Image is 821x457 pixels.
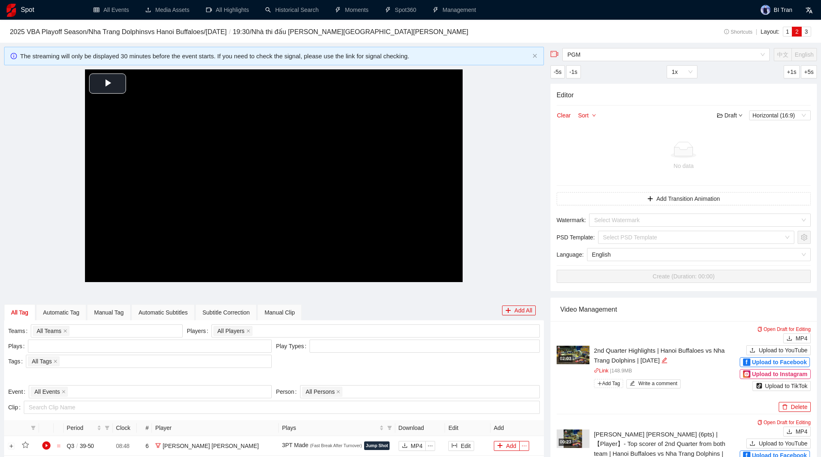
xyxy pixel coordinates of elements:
[566,65,580,78] button: -1s
[757,326,811,332] a: Open Draft for Editing
[786,28,789,35] span: 1
[783,427,811,436] button: downloadMP4
[787,67,796,76] span: +1s
[264,308,295,317] div: Manual Clip
[202,308,250,317] div: Subtitle Correction
[761,5,771,15] img: avatar
[557,216,586,225] span: Watermark :
[795,28,798,35] span: 2
[550,65,565,78] button: -5s
[567,48,765,61] span: PGM
[335,7,369,13] a: thunderboltMoments
[310,443,362,448] span: ( Fast Break After Turnover )
[724,29,752,35] span: Shortcuts
[246,329,250,333] span: close
[85,69,463,282] div: Video Player
[138,308,188,317] div: Automatic Subtitles
[62,390,66,394] span: close
[557,233,595,242] span: PSD Template :
[74,443,80,449] span: /
[43,308,79,317] div: Automatic Tag
[94,308,124,317] div: Manual Tag
[22,441,29,449] span: star
[717,111,743,120] div: Draft
[801,65,817,78] button: +5s
[796,334,807,343] span: MP4
[557,250,584,259] span: Language :
[10,27,676,37] h3: 2025 VBA Playoff Season / Nha Trang Dolphins vs Hanoi Buffaloes / [DATE] 19:30 / Nhà thi đấu [PER...
[306,387,335,396] span: All Persons
[34,387,60,396] span: All Events
[777,51,789,58] span: 中文
[559,439,573,446] div: 00:23
[805,28,808,35] span: 3
[145,7,189,13] a: uploadMedia Assets
[550,50,559,58] span: video-camera
[8,443,15,450] button: Expand row
[265,7,319,13] a: searchHistorical Search
[502,305,536,315] button: plusAdd All
[8,385,29,398] label: Event
[630,381,635,387] span: edit
[20,51,529,61] div: The streaming will only be displayed 30 minutes before the event starts. If you need to check the...
[63,329,67,333] span: close
[53,359,57,363] span: close
[103,422,111,434] span: filter
[152,420,279,436] th: Player
[759,346,807,355] span: Upload to YouTube
[597,381,602,386] span: plus
[137,420,152,436] th: #
[779,402,811,412] button: deleteDelete
[782,404,788,411] span: delete
[783,333,811,343] button: downloadMP4
[7,4,16,17] img: logo
[752,381,811,391] button: Upload to TikTok
[756,381,807,390] div: Upload to TikTok
[105,425,110,430] span: filter
[746,345,811,355] button: uploadUpload to YouTube
[564,429,582,448] img: e4e2db94-4f10-45db-9ff5-ec7588295e89.jpg
[448,441,474,451] button: column-widthEdit
[738,113,743,117] span: down
[647,196,653,202] span: plus
[594,368,609,374] a: linkLink
[592,248,806,261] span: English
[752,111,807,120] span: Horizontal (16:9)
[426,443,435,449] span: ellipsis
[227,28,233,35] span: /
[578,110,596,120] button: Sortdown
[8,355,26,368] label: Tags
[336,390,340,394] span: close
[796,427,807,436] span: MP4
[798,231,811,244] button: setting
[425,441,435,451] button: ellipsis
[757,420,762,425] span: copy
[784,65,800,78] button: +1s
[276,340,310,353] label: Play Types
[787,429,792,435] span: download
[67,423,95,432] span: Period
[364,441,390,450] span: Jump Shot
[757,327,762,332] span: copy
[399,441,426,451] button: downloadMP4
[187,324,212,338] label: Players
[740,369,811,379] button: Upload to Instagram
[276,385,300,398] label: Person
[282,439,392,452] div: 3PT Made
[569,67,577,76] span: -1s
[11,53,17,59] span: info-circle
[557,346,589,364] img: 09183dc3-5a80-4490-a09d-9a6dc683c22d.jpg
[217,326,244,335] span: All Players
[795,51,814,58] span: English
[532,53,537,59] button: close
[452,443,457,449] span: column-width
[42,441,50,450] span: play-circle
[787,335,792,342] span: download
[137,436,152,456] td: 6
[557,192,811,205] button: plusAdd Transition Animation
[746,439,811,448] button: uploadUpload to YouTube
[433,7,476,13] a: thunderboltManagement
[385,422,394,434] span: filter
[385,7,416,13] a: thunderboltSpot360
[32,357,52,366] span: All Tags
